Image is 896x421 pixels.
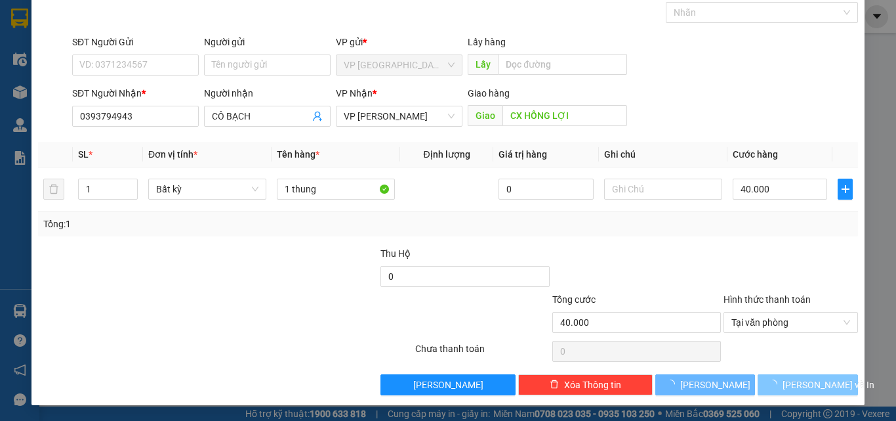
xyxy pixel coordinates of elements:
[43,179,64,200] button: delete
[413,378,483,392] span: [PERSON_NAME]
[758,374,858,395] button: [PERSON_NAME] và In
[277,179,395,200] input: VD: Bàn, Ghế
[564,378,621,392] span: Xóa Thông tin
[468,54,498,75] span: Lấy
[72,35,199,49] div: SĐT Người Gửi
[666,380,680,389] span: loading
[723,294,811,305] label: Hình thức thanh toán
[768,380,783,389] span: loading
[468,37,506,47] span: Lấy hàng
[336,88,373,99] span: VP Nhận
[655,374,756,395] button: [PERSON_NAME]
[277,149,319,160] span: Tên hàng
[423,149,470,160] span: Định lượng
[204,86,331,100] div: Người nhận
[204,35,331,49] div: Người gửi
[344,55,455,75] span: VP Sài Gòn
[599,142,727,167] th: Ghi chú
[518,374,653,395] button: deleteXóa Thông tin
[312,111,323,122] span: user-add
[552,294,596,305] span: Tổng cước
[499,149,547,160] span: Giá trị hàng
[148,149,197,160] span: Đơn vị tính
[468,105,502,126] span: Giao
[838,179,853,200] button: plus
[380,374,515,395] button: [PERSON_NAME]
[731,313,850,332] span: Tại văn phòng
[156,179,258,199] span: Bất kỳ
[838,184,852,194] span: plus
[414,342,551,365] div: Chưa thanh toán
[604,179,722,200] input: Ghi Chú
[783,378,874,392] span: [PERSON_NAME] và In
[680,378,750,392] span: [PERSON_NAME]
[380,248,411,259] span: Thu Hộ
[550,380,559,390] span: delete
[733,149,778,160] span: Cước hàng
[468,88,510,99] span: Giao hàng
[336,35,462,49] div: VP gửi
[498,54,627,75] input: Dọc đường
[72,86,199,100] div: SĐT Người Nhận
[499,179,593,200] input: 0
[502,105,627,126] input: Dọc đường
[43,217,347,231] div: Tổng: 1
[78,149,89,160] span: SL
[344,106,455,126] span: VP Phan Thiết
